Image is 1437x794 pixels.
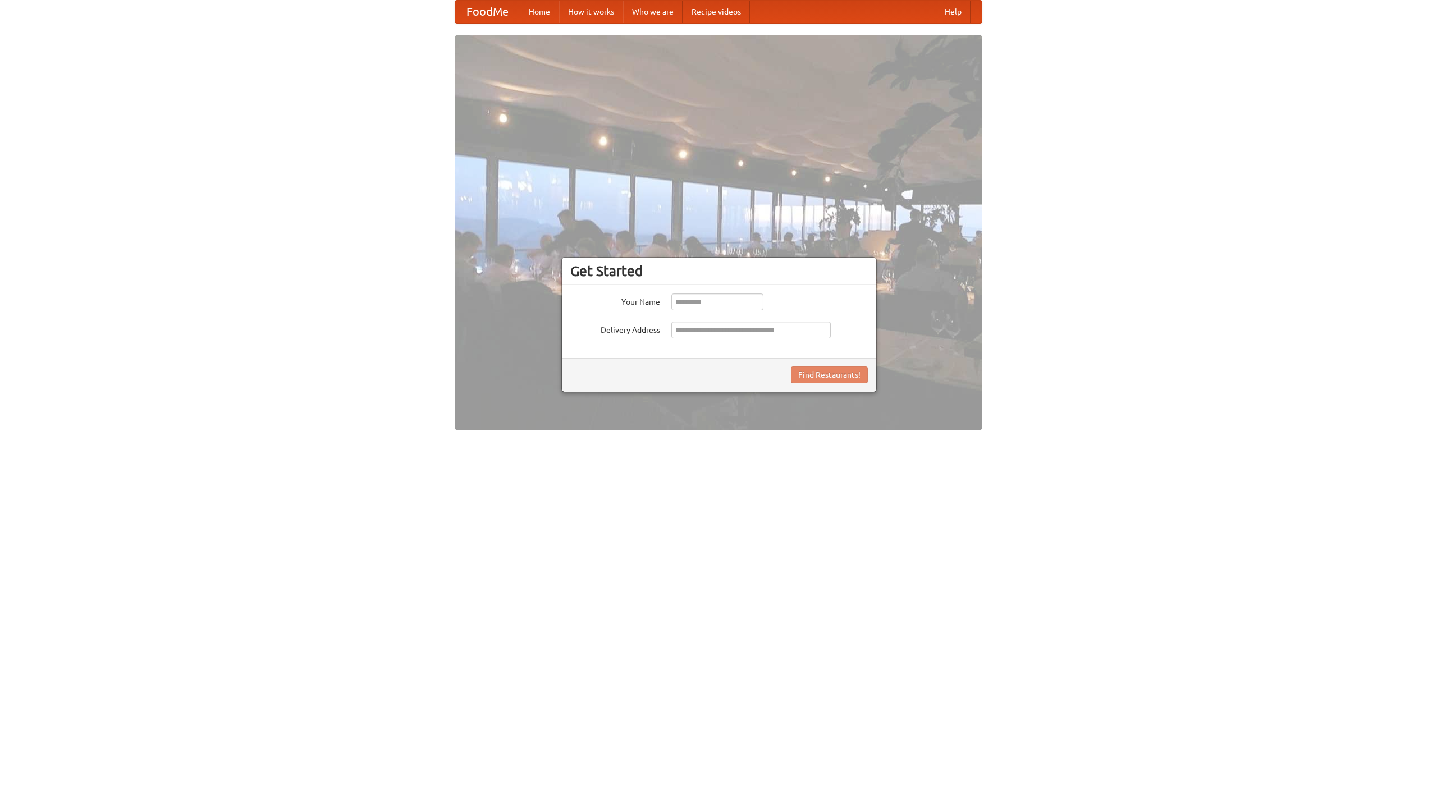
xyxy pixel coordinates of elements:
a: Recipe videos [683,1,750,23]
label: Delivery Address [570,322,660,336]
a: Who we are [623,1,683,23]
a: How it works [559,1,623,23]
a: Home [520,1,559,23]
a: FoodMe [455,1,520,23]
button: Find Restaurants! [791,366,868,383]
a: Help [936,1,971,23]
label: Your Name [570,293,660,307]
h3: Get Started [570,263,868,279]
